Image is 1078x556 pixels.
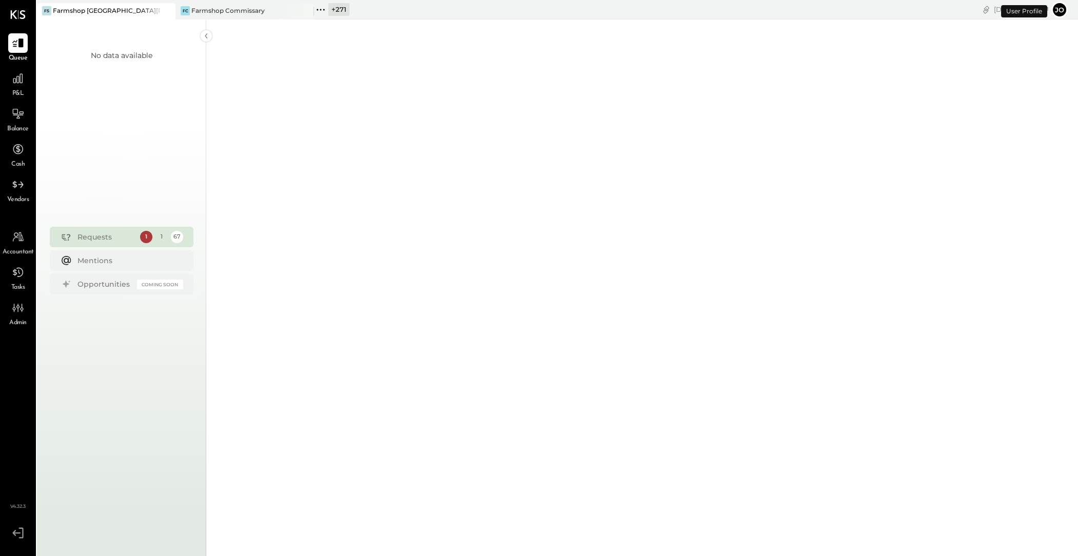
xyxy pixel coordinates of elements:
span: Accountant [3,248,34,257]
div: Opportunities [77,279,132,289]
div: Farmshop Commissary [191,6,265,15]
a: Cash [1,140,35,169]
div: + 271 [328,3,349,16]
div: 67 [171,231,183,243]
span: Vendors [7,195,29,205]
span: Balance [7,125,29,134]
span: P&L [12,89,24,98]
div: FS [42,6,51,15]
div: FC [181,6,190,15]
a: P&L [1,69,35,98]
div: User Profile [1001,5,1047,17]
div: Requests [77,232,135,242]
div: 1 [155,231,168,243]
div: Coming Soon [137,280,183,289]
a: Tasks [1,263,35,292]
div: 1 [140,231,152,243]
span: Tasks [11,283,25,292]
span: Queue [9,54,28,63]
a: Balance [1,104,35,134]
a: Accountant [1,227,35,257]
div: Farmshop [GEOGRAPHIC_DATA][PERSON_NAME] [53,6,160,15]
a: Admin [1,298,35,328]
div: Mentions [77,255,178,266]
span: Cash [11,160,25,169]
div: No data available [91,50,152,61]
div: [DATE] [994,5,1049,14]
a: Vendors [1,175,35,205]
span: Admin [9,319,27,328]
a: Queue [1,33,35,63]
div: copy link [981,4,991,15]
button: Jo [1051,2,1068,18]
